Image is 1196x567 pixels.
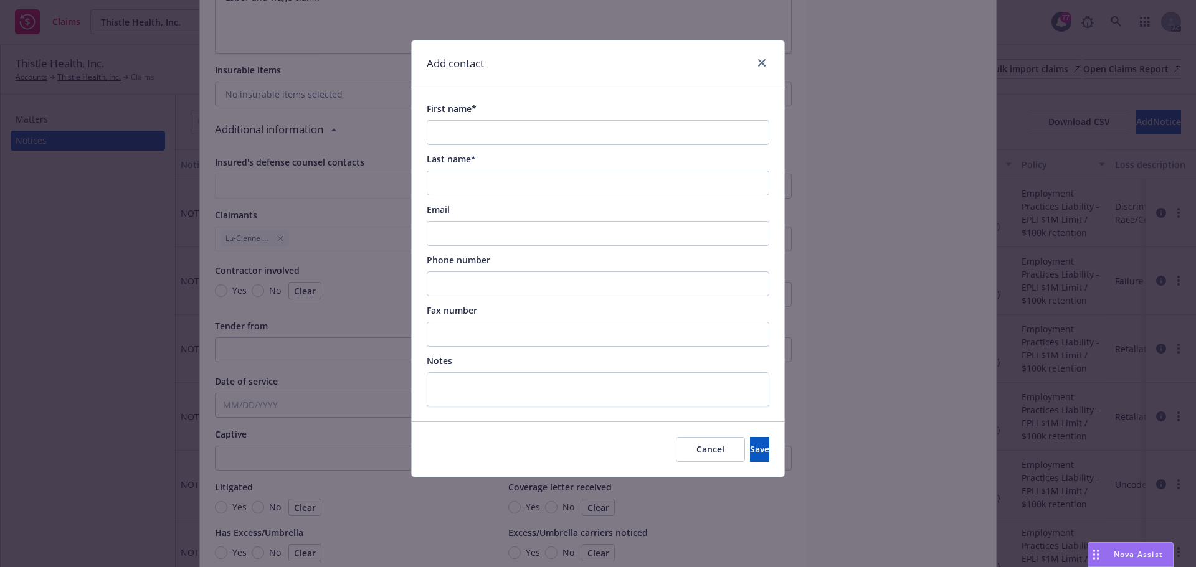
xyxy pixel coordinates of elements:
span: Nova Assist [1114,549,1163,560]
span: Last name* [427,153,476,165]
span: Phone number [427,254,490,266]
span: Email [427,204,450,215]
span: Cancel [696,443,724,455]
span: First name* [427,103,477,115]
div: Drag to move [1088,543,1104,566]
a: close [754,55,769,70]
span: Fax number [427,304,477,316]
span: Notes [427,355,452,367]
button: Nova Assist [1088,542,1174,567]
button: Cancel [676,437,745,462]
span: Save [750,443,769,455]
button: Save [750,437,769,462]
h1: Add contact [427,55,484,72]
